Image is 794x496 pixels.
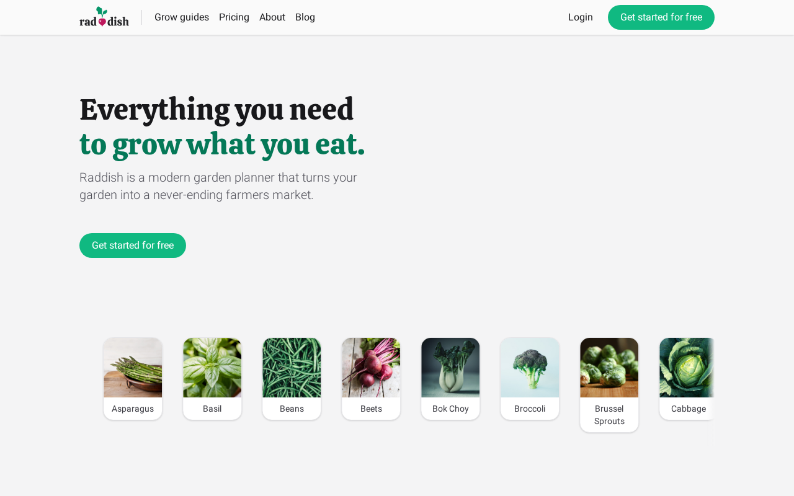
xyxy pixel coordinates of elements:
[568,10,593,25] a: Login
[501,338,559,397] img: Image of Broccoli
[79,129,715,159] h1: to grow what you eat.
[154,11,209,23] a: Grow guides
[580,338,638,397] img: Image of Brussel Sprouts
[104,397,162,420] div: Asparagus
[295,11,315,23] a: Blog
[501,397,559,420] div: Broccoli
[659,337,718,420] a: Image of CabbageCabbage
[579,337,639,433] a: Image of Brussel SproutsBrussel Sprouts
[104,338,162,397] img: Image of Asparagus
[183,397,241,420] div: Basil
[500,337,560,420] a: Image of BroccoliBroccoli
[262,337,321,420] a: Image of BeansBeans
[421,397,480,420] div: Bok Choy
[262,397,321,420] div: Beans
[421,337,480,420] a: Image of Bok ChoyBok Choy
[182,337,242,420] a: Image of BasilBasil
[262,338,321,397] img: Image of Beans
[659,338,718,397] img: Image of Cabbage
[79,233,186,258] a: Get started for free
[580,397,638,432] div: Brussel Sprouts
[659,397,718,420] div: Cabbage
[341,337,401,420] a: Image of BeetsBeets
[103,337,163,420] a: Image of AsparagusAsparagus
[342,338,400,397] img: Image of Beets
[183,338,241,397] img: Image of Basil
[219,11,249,23] a: Pricing
[79,94,715,124] h1: Everything you need
[79,6,129,29] img: Raddish company logo
[342,397,400,420] div: Beets
[79,169,397,203] div: Raddish is a modern garden planner that turns your garden into a never-ending farmers market.
[421,338,480,397] img: Image of Bok Choy
[608,5,715,30] a: Get started for free
[259,11,285,23] a: About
